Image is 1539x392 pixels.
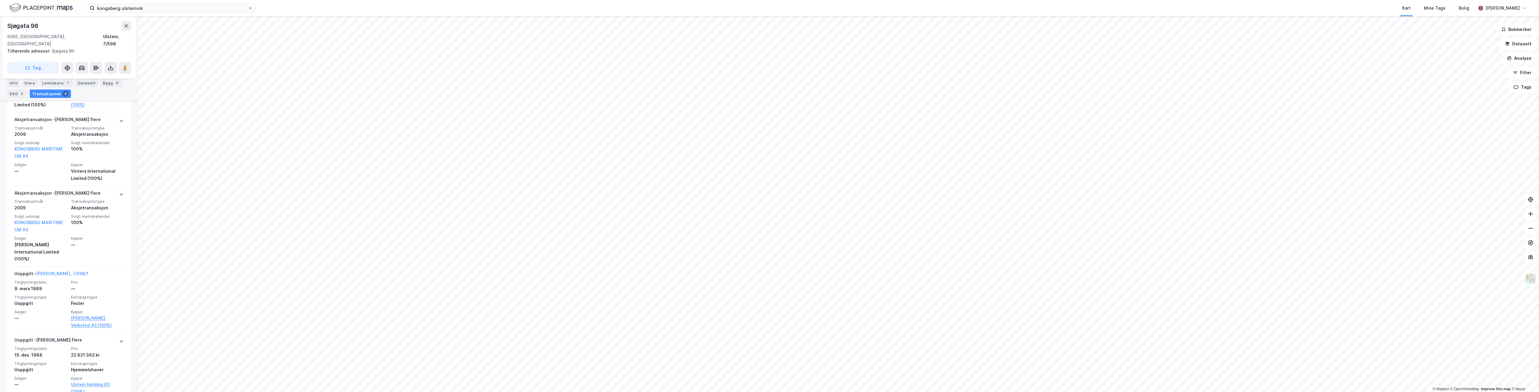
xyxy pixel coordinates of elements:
[14,140,67,145] span: Solgt selskap
[14,214,67,219] span: Solgt selskap
[71,351,124,359] div: 22 821 362 kr
[71,315,124,329] a: [PERSON_NAME] Verksted AS (100%)
[19,91,25,97] div: 4
[14,94,67,108] div: Vinters International Limited (100%)
[7,62,59,74] button: Tag
[36,271,88,276] a: [PERSON_NAME], 7/598/1
[103,33,131,47] div: Ulstein, 7/598
[1450,387,1479,391] a: OpenStreetMap
[14,199,67,204] span: Transaksjonsår
[14,366,67,373] div: Uoppgitt
[14,351,67,359] div: 15. des. 1988
[71,236,124,241] span: Kjøper
[14,300,67,307] div: Uoppgitt
[14,309,67,315] span: Selger
[40,79,73,87] div: Leietakere
[14,270,88,280] div: Uoppgitt -
[7,21,40,31] div: Sjøgata 98
[14,204,67,211] div: 2005
[1459,5,1469,12] div: Bolig
[71,199,124,204] span: Transaksjonstype
[95,4,248,13] input: Søk på adresse, matrikkel, gårdeiere, leietakere eller personer
[71,376,124,381] span: Kjøper
[71,346,124,351] span: Pris
[1509,81,1537,93] button: Tags
[14,241,67,263] div: [PERSON_NAME] International Limited (100%)
[7,48,52,53] span: Tilhørende adresser:
[71,366,124,373] div: Hjemmelshaver
[71,309,124,315] span: Kjøper
[1402,5,1411,12] div: Kart
[1433,387,1449,391] a: Mapbox
[7,33,103,47] div: 6065, [GEOGRAPHIC_DATA], [GEOGRAPHIC_DATA]
[71,214,124,219] span: Solgt matrikkelandel
[1502,52,1537,64] button: Analyse
[14,361,67,366] span: Tinglysningstype
[14,162,67,167] span: Selger
[14,126,67,131] span: Transaksjonsår
[71,131,124,138] div: Aksjetransaksjon
[1508,67,1537,79] button: Filter
[71,145,124,153] div: 100%
[14,190,101,199] div: Aksjetransaksjon - [PERSON_NAME] flere
[71,94,124,108] a: Kongsberg Gruppen ASA (100%)
[75,79,98,87] div: Datasett
[14,280,67,285] span: Tinglysningsdato
[71,204,124,211] div: Aksjetransaksjon
[1496,23,1537,35] button: Bokmerker
[114,80,120,86] div: 6
[71,162,124,167] span: Kjøper
[1509,363,1539,392] iframe: Chat Widget
[65,80,71,86] div: 1
[14,315,67,322] div: —
[1485,5,1520,12] div: [PERSON_NAME]
[14,146,63,159] a: KONGSBERG MARITIME CM AS
[1500,38,1537,50] button: Datasett
[71,140,124,145] span: Solgt matrikkelandel
[10,3,73,13] img: logo.f888ab2527a4732fd821a326f86c7f29.svg
[14,285,67,292] div: 9. mars 1989
[71,295,124,300] span: Eierskapstype
[1481,387,1511,391] a: Improve this map
[71,300,124,307] div: Fester
[7,90,27,98] div: ESG
[7,47,126,55] div: Sjøgata 90
[71,126,124,131] span: Transaksjonstype
[14,131,67,138] div: 2006
[71,280,124,285] span: Pris
[14,236,67,241] span: Selger
[22,79,37,87] div: Eiere
[14,220,63,232] a: KONGSBERG MARITIME CM AS
[71,285,124,292] div: —
[14,376,67,381] span: Selger
[100,79,123,87] div: Bygg
[14,295,67,300] span: Tinglysningstype
[14,168,67,175] div: —
[14,381,67,388] div: —
[14,336,82,346] div: Uoppgitt - [PERSON_NAME] flere
[63,91,69,97] div: 8
[1525,273,1536,284] img: Z
[71,168,124,182] div: Vinters International Limited (100%)
[14,346,67,351] span: Tinglysningsdato
[71,219,124,226] div: 100%
[30,90,71,98] div: Transaksjoner
[1424,5,1446,12] div: Mine Tags
[71,241,124,248] div: —
[7,79,20,87] div: Info
[14,116,101,126] div: Aksjetransaksjon - [PERSON_NAME] flere
[71,361,124,366] span: Eierskapstype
